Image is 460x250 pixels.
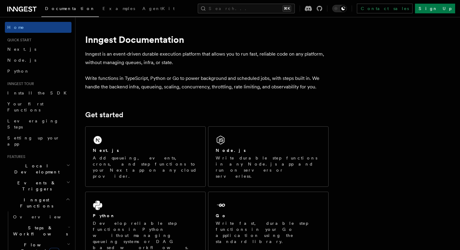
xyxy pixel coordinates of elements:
[357,4,413,13] a: Contact sales
[283,5,291,12] kbd: ⌘K
[85,126,206,187] a: Next.jsAdd queueing, events, crons, and step functions to your Next app on any cloud provider.
[5,177,71,194] button: Events & Triggers
[93,213,115,219] h2: Python
[5,87,71,98] a: Install the SDK
[5,38,31,43] span: Quick start
[7,69,30,74] span: Python
[5,98,71,115] a: Your first Functions
[5,180,66,192] span: Events & Triggers
[11,225,68,237] span: Steps & Workflows
[5,154,25,159] span: Features
[7,91,70,95] span: Install the SDK
[216,213,227,219] h2: Go
[99,2,139,16] a: Examples
[5,66,71,77] a: Python
[5,197,66,209] span: Inngest Functions
[7,24,24,30] span: Home
[7,58,36,63] span: Node.js
[5,44,71,55] a: Next.js
[5,132,71,149] a: Setting up your app
[216,220,321,245] p: Write fast, durable step functions in your Go application using the standard library.
[5,163,66,175] span: Local Development
[103,6,135,11] span: Examples
[198,4,295,13] button: Search...⌘K
[93,147,119,153] h2: Next.js
[5,22,71,33] a: Home
[7,47,36,52] span: Next.js
[13,214,76,219] span: Overview
[208,126,329,187] a: Node.jsWrite durable step functions in any Node.js app and run on servers or serverless.
[85,34,329,45] h1: Inngest Documentation
[85,111,123,119] a: Get started
[5,81,34,86] span: Inngest tour
[139,2,178,16] a: AgentKit
[5,55,71,66] a: Node.js
[5,115,71,132] a: Leveraging Steps
[85,74,329,91] p: Write functions in TypeScript, Python or Go to power background and scheduled jobs, with steps bu...
[332,5,347,12] button: Toggle dark mode
[85,50,329,67] p: Inngest is an event-driven durable execution platform that allows you to run fast, reliable code ...
[5,194,71,211] button: Inngest Functions
[41,2,99,17] a: Documentation
[11,222,71,239] button: Steps & Workflows
[7,101,44,112] span: Your first Functions
[5,160,71,177] button: Local Development
[45,6,95,11] span: Documentation
[216,155,321,179] p: Write durable step functions in any Node.js app and run on servers or serverless.
[7,135,60,146] span: Setting up your app
[7,118,59,129] span: Leveraging Steps
[142,6,175,11] span: AgentKit
[11,211,71,222] a: Overview
[216,147,246,153] h2: Node.js
[415,4,455,13] a: Sign Up
[93,155,198,179] p: Add queueing, events, crons, and step functions to your Next app on any cloud provider.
